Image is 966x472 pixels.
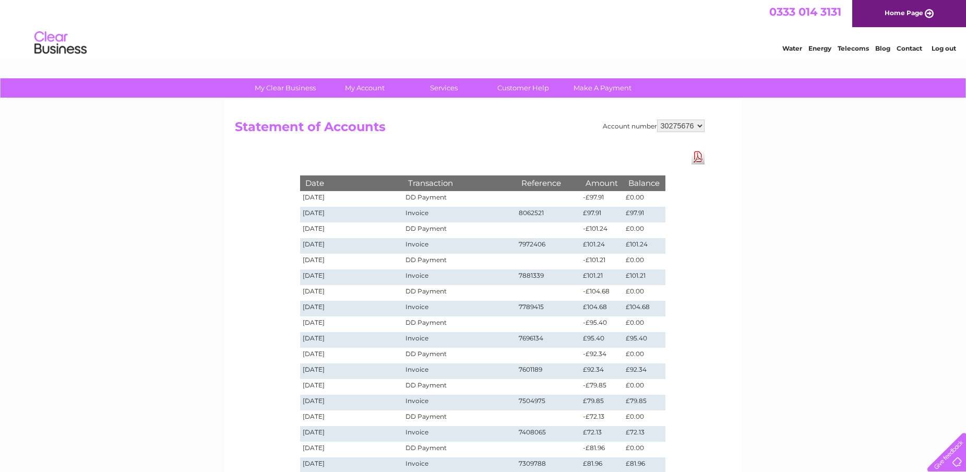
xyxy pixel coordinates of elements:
td: £0.00 [623,316,665,332]
td: DD Payment [403,316,516,332]
td: [DATE] [300,269,403,285]
td: £79.85 [580,395,623,410]
td: [DATE] [300,363,403,379]
td: DD Payment [403,410,516,426]
td: [DATE] [300,301,403,316]
a: Make A Payment [559,78,646,98]
td: 7504975 [516,395,581,410]
td: 7696134 [516,332,581,348]
td: [DATE] [300,348,403,363]
td: £101.21 [623,269,665,285]
td: £0.00 [623,410,665,426]
th: Balance [623,175,665,191]
td: [DATE] [300,285,403,301]
td: £0.00 [623,191,665,207]
img: logo.png [34,27,87,59]
td: [DATE] [300,442,403,457]
td: Invoice [403,363,516,379]
td: -£101.24 [580,222,623,238]
td: [DATE] [300,410,403,426]
td: £0.00 [623,348,665,363]
td: DD Payment [403,285,516,301]
td: DD Payment [403,348,516,363]
td: £101.24 [580,238,623,254]
td: [DATE] [300,316,403,332]
td: £104.68 [580,301,623,316]
a: Contact [897,44,922,52]
a: My Account [321,78,408,98]
td: -£79.85 [580,379,623,395]
a: 0333 014 3131 [769,5,841,18]
td: £72.13 [623,426,665,442]
th: Reference [516,175,581,191]
td: DD Payment [403,191,516,207]
a: Log out [932,44,956,52]
div: Clear Business is a trading name of Verastar Limited (registered in [GEOGRAPHIC_DATA] No. 3667643... [237,6,730,51]
td: [DATE] [300,395,403,410]
a: My Clear Business [242,78,328,98]
td: -£97.91 [580,191,623,207]
td: 7972406 [516,238,581,254]
td: Invoice [403,301,516,316]
td: -£81.96 [580,442,623,457]
td: DD Payment [403,442,516,457]
td: £0.00 [623,222,665,238]
td: DD Payment [403,254,516,269]
td: -£95.40 [580,316,623,332]
td: £92.34 [580,363,623,379]
td: £101.21 [580,269,623,285]
a: Services [401,78,487,98]
td: £79.85 [623,395,665,410]
th: Date [300,175,403,191]
td: [DATE] [300,332,403,348]
td: -£92.34 [580,348,623,363]
td: Invoice [403,269,516,285]
td: £95.40 [580,332,623,348]
td: [DATE] [300,238,403,254]
a: Energy [808,44,831,52]
td: Invoice [403,395,516,410]
td: 7601189 [516,363,581,379]
td: £97.91 [623,207,665,222]
td: 7408065 [516,426,581,442]
td: 8062521 [516,207,581,222]
td: £72.13 [580,426,623,442]
h2: Statement of Accounts [235,120,705,139]
a: Customer Help [480,78,566,98]
td: [DATE] [300,379,403,395]
td: [DATE] [300,207,403,222]
td: [DATE] [300,222,403,238]
th: Transaction [403,175,516,191]
a: Water [782,44,802,52]
div: Account number [603,120,705,132]
td: -£104.68 [580,285,623,301]
td: Invoice [403,207,516,222]
td: Invoice [403,332,516,348]
td: 7789415 [516,301,581,316]
td: £0.00 [623,379,665,395]
td: -£101.21 [580,254,623,269]
td: 7881339 [516,269,581,285]
a: Download Pdf [691,149,705,164]
a: Blog [875,44,890,52]
td: [DATE] [300,426,403,442]
td: £0.00 [623,254,665,269]
td: £104.68 [623,301,665,316]
td: £95.40 [623,332,665,348]
td: £92.34 [623,363,665,379]
td: [DATE] [300,191,403,207]
td: £97.91 [580,207,623,222]
td: Invoice [403,238,516,254]
td: £0.00 [623,442,665,457]
th: Amount [580,175,623,191]
td: DD Payment [403,379,516,395]
td: -£72.13 [580,410,623,426]
a: Telecoms [838,44,869,52]
td: DD Payment [403,222,516,238]
td: Invoice [403,426,516,442]
td: £0.00 [623,285,665,301]
td: [DATE] [300,254,403,269]
td: £101.24 [623,238,665,254]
